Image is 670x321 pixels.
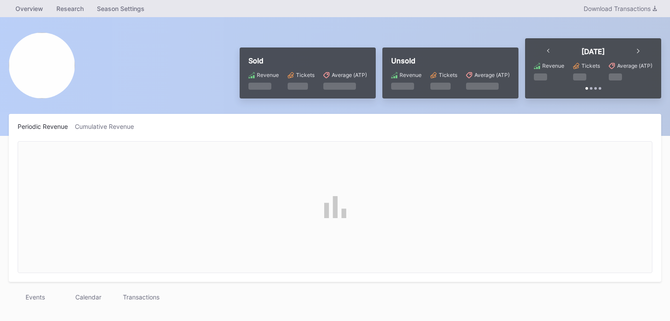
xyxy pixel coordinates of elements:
div: Average (ATP) [332,72,367,78]
div: Average (ATP) [617,62,652,69]
div: Tickets [439,72,457,78]
a: Research [50,2,90,15]
div: Events [9,291,62,303]
div: Revenue [542,62,564,69]
div: Average (ATP) [474,72,510,78]
div: Revenue [400,72,422,78]
div: Calendar [62,291,115,303]
div: Cumulative Revenue [75,123,141,130]
button: Download Transactions [579,3,661,15]
div: Download Transactions [584,5,657,12]
div: Periodic Revenue [18,123,75,130]
div: Revenue [257,72,279,78]
div: Tickets [581,62,600,69]
div: [DATE] [581,47,605,56]
div: Tickets [296,72,315,78]
div: Sold [248,56,367,65]
div: Transactions [115,291,167,303]
a: Season Settings [90,2,151,15]
a: Overview [9,2,50,15]
div: Unsold [391,56,510,65]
